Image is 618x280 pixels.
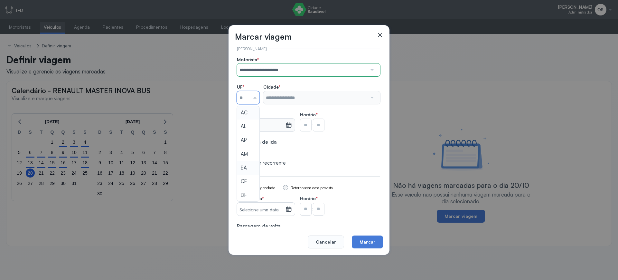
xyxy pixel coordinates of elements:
[237,223,281,229] span: Passagem de volta
[237,120,259,133] li: AL
[239,123,283,129] small: [DATE]
[237,196,264,201] span: Dia da volta
[300,119,324,131] div: :
[308,236,344,248] button: Cancelar
[300,196,316,201] span: Horário
[245,160,286,166] label: Viagem recorrente
[263,84,280,90] span: Cidade
[237,175,259,188] li: CE
[237,133,259,147] li: AP
[291,185,333,190] span: Retorno sem data prevista
[237,147,259,161] li: AM
[237,188,259,202] li: DF
[237,161,259,175] li: BA
[237,57,259,63] span: Motorista
[237,84,244,90] span: UF
[300,203,324,216] div: :
[237,106,259,120] li: AC
[245,185,275,190] span: Retorno agendado
[237,112,260,118] span: Dia da ida
[352,236,383,248] button: Marcar
[235,32,292,42] h3: Marcar viagem
[237,46,267,52] div: [PERSON_NAME]
[239,207,283,213] small: Selecione uma data
[300,112,316,117] span: Horário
